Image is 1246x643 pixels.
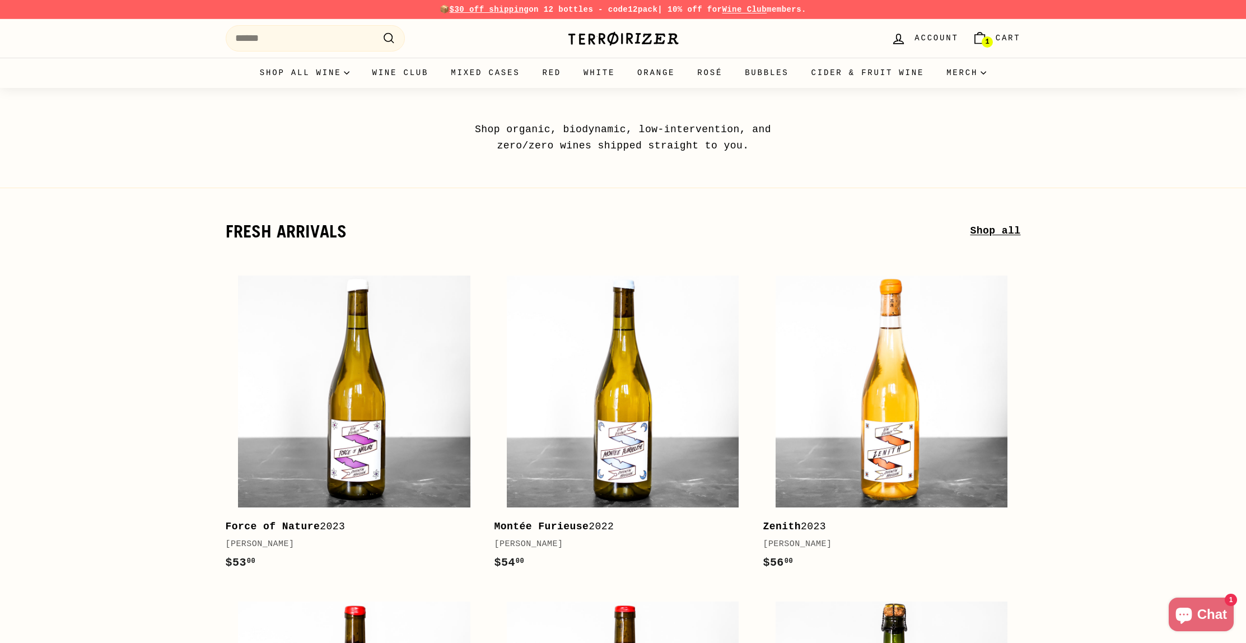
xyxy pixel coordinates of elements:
div: [PERSON_NAME] [763,538,1009,551]
b: Zenith [763,521,801,532]
span: Account [914,32,958,44]
div: [PERSON_NAME] [226,538,472,551]
a: Wine Club [722,5,767,14]
sup: 00 [247,557,255,565]
span: $56 [763,556,793,569]
sup: 00 [516,557,524,565]
a: Rosé [686,58,734,88]
a: White [572,58,626,88]
sup: 00 [785,557,793,565]
span: $53 [226,556,256,569]
a: Bubbles [734,58,800,88]
span: Cart [996,32,1021,44]
span: 1 [985,38,989,46]
strong: 12pack [628,5,657,14]
p: Shop organic, biodynamic, low-intervention, and zero/zero wines shipped straight to you. [450,122,797,154]
div: 2023 [226,519,472,535]
p: 📦 on 12 bottles - code | 10% off for members. [226,3,1021,16]
div: 2022 [494,519,740,535]
a: Zenith2023[PERSON_NAME] [763,263,1020,583]
a: Montée Furieuse2022[PERSON_NAME] [494,263,752,583]
a: Force of Nature2023[PERSON_NAME] [226,263,483,583]
div: [PERSON_NAME] [494,538,740,551]
div: 2023 [763,519,1009,535]
div: Primary [203,58,1043,88]
a: Wine Club [361,58,440,88]
summary: Shop all wine [249,58,361,88]
a: Orange [626,58,686,88]
span: $54 [494,556,524,569]
a: Shop all [970,223,1020,239]
b: Montée Furieuse [494,521,589,532]
b: Force of Nature [226,521,320,532]
a: Cart [965,22,1028,55]
a: Mixed Cases [440,58,531,88]
a: Red [531,58,572,88]
span: $30 off shipping [450,5,529,14]
h2: fresh arrivals [226,222,970,241]
a: Account [884,22,965,55]
summary: Merch [935,58,997,88]
inbox-online-store-chat: Shopify online store chat [1165,598,1237,634]
a: Cider & Fruit Wine [800,58,936,88]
